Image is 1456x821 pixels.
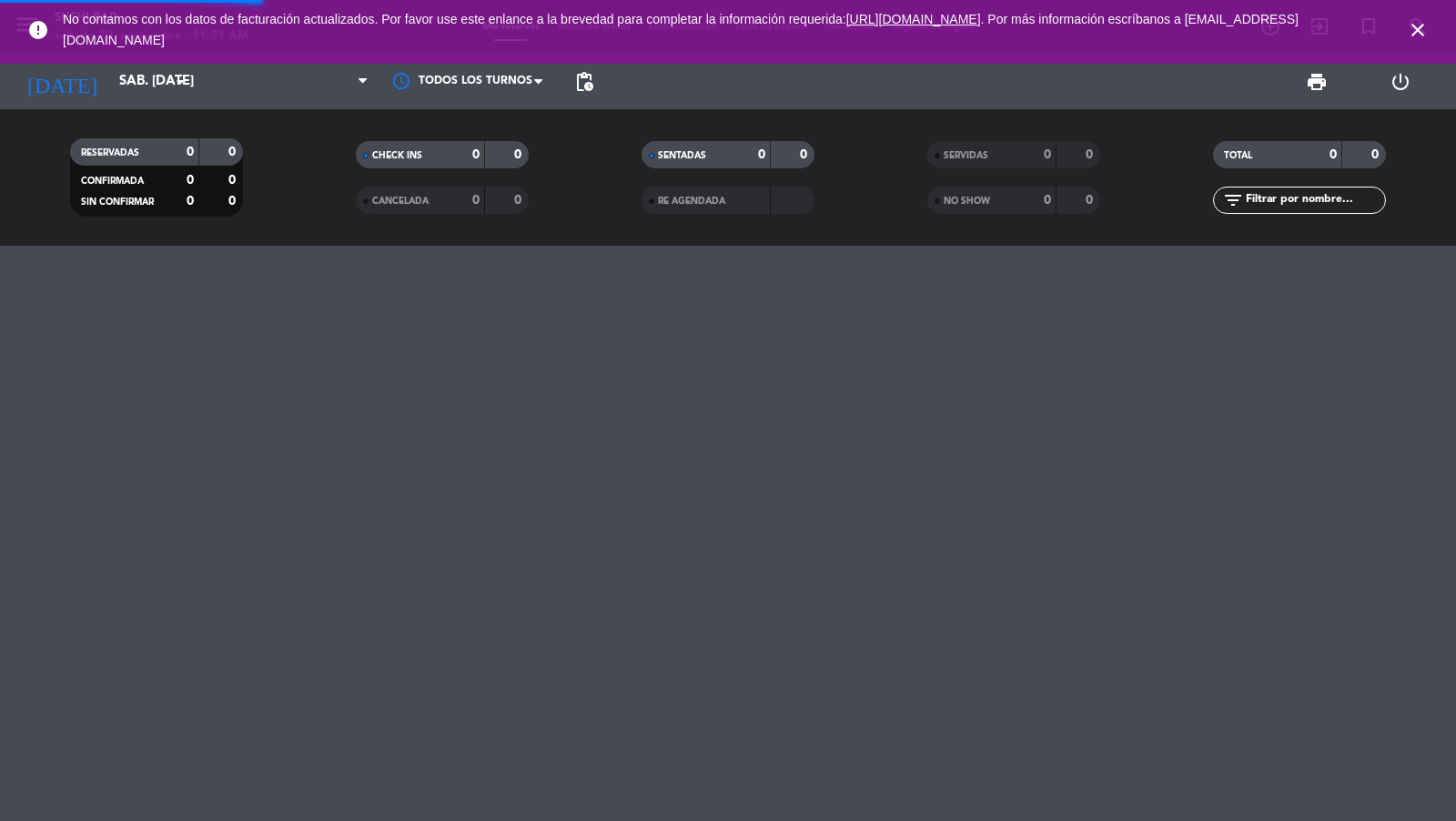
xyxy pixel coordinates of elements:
[1222,189,1244,211] i: filter_list
[1330,148,1337,161] strong: 0
[187,146,194,158] strong: 0
[372,151,422,160] span: CHECK INS
[1244,190,1385,210] input: Filtrar por nombre...
[63,12,1299,47] a: . Por más información escríbanos a [EMAIL_ADDRESS][DOMAIN_NAME]
[372,197,429,206] span: CANCELADA
[472,194,480,207] strong: 0
[187,195,194,208] strong: 0
[63,12,1299,47] span: No contamos con los datos de facturación actualizados. Por favor use este enlance a la brevedad p...
[514,194,525,207] strong: 0
[846,12,981,26] a: [URL][DOMAIN_NAME]
[228,195,239,208] strong: 0
[1359,55,1442,109] div: LOG OUT
[658,151,706,160] span: SENTADAS
[573,71,595,93] span: pending_actions
[944,151,988,160] span: SERVIDAS
[27,19,49,41] i: error
[1086,148,1097,161] strong: 0
[14,62,110,102] i: [DATE]
[472,148,480,161] strong: 0
[800,148,811,161] strong: 0
[514,148,525,161] strong: 0
[169,71,191,93] i: arrow_drop_down
[187,174,194,187] strong: 0
[944,197,990,206] span: NO SHOW
[1371,148,1382,161] strong: 0
[1306,71,1328,93] span: print
[1407,19,1429,41] i: close
[1044,194,1051,207] strong: 0
[228,174,239,187] strong: 0
[1086,194,1097,207] strong: 0
[1224,151,1252,160] span: TOTAL
[1390,71,1411,93] i: power_settings_new
[228,146,239,158] strong: 0
[81,198,154,207] span: SIN CONFIRMAR
[81,148,139,157] span: RESERVADAS
[81,177,144,186] span: CONFIRMADA
[1044,148,1051,161] strong: 0
[658,197,725,206] span: RE AGENDADA
[758,148,765,161] strong: 0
